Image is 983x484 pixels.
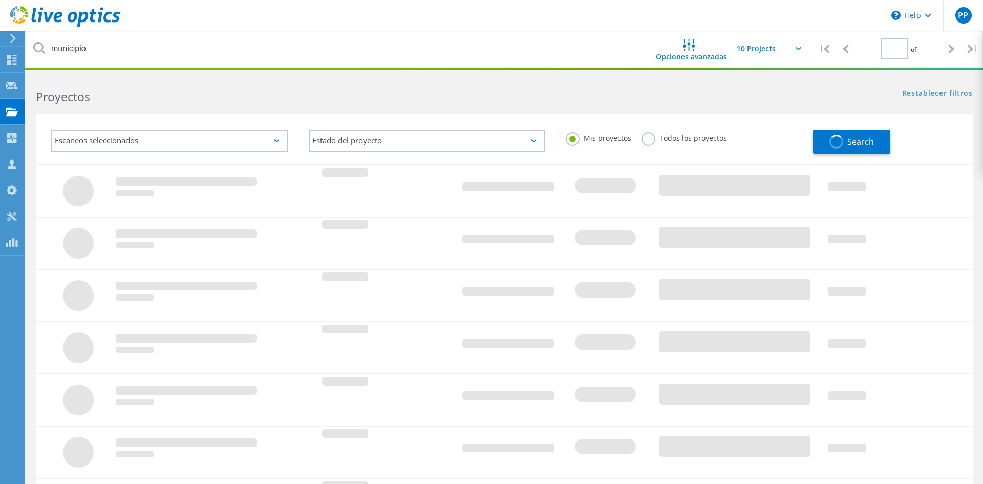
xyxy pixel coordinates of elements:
[891,11,901,20] svg: \n
[958,11,968,19] span: PP
[36,89,90,105] b: Proyectos
[813,130,890,154] button: Search
[911,45,916,54] span: of
[566,132,631,142] label: Mis proyectos
[902,90,973,98] a: Restablecer filtros
[10,22,120,29] a: Live Optics Dashboard
[814,31,835,67] div: |
[26,31,651,67] input: Buscar proyectos por nombre, propietario, ID, empresa, etc.
[656,53,727,60] span: Opciones avanzadas
[962,31,983,67] div: |
[309,130,546,152] div: Estado del proyecto
[847,136,874,148] span: Search
[642,132,727,142] label: Todos los proyectos
[51,130,288,152] div: Escaneos seleccionados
